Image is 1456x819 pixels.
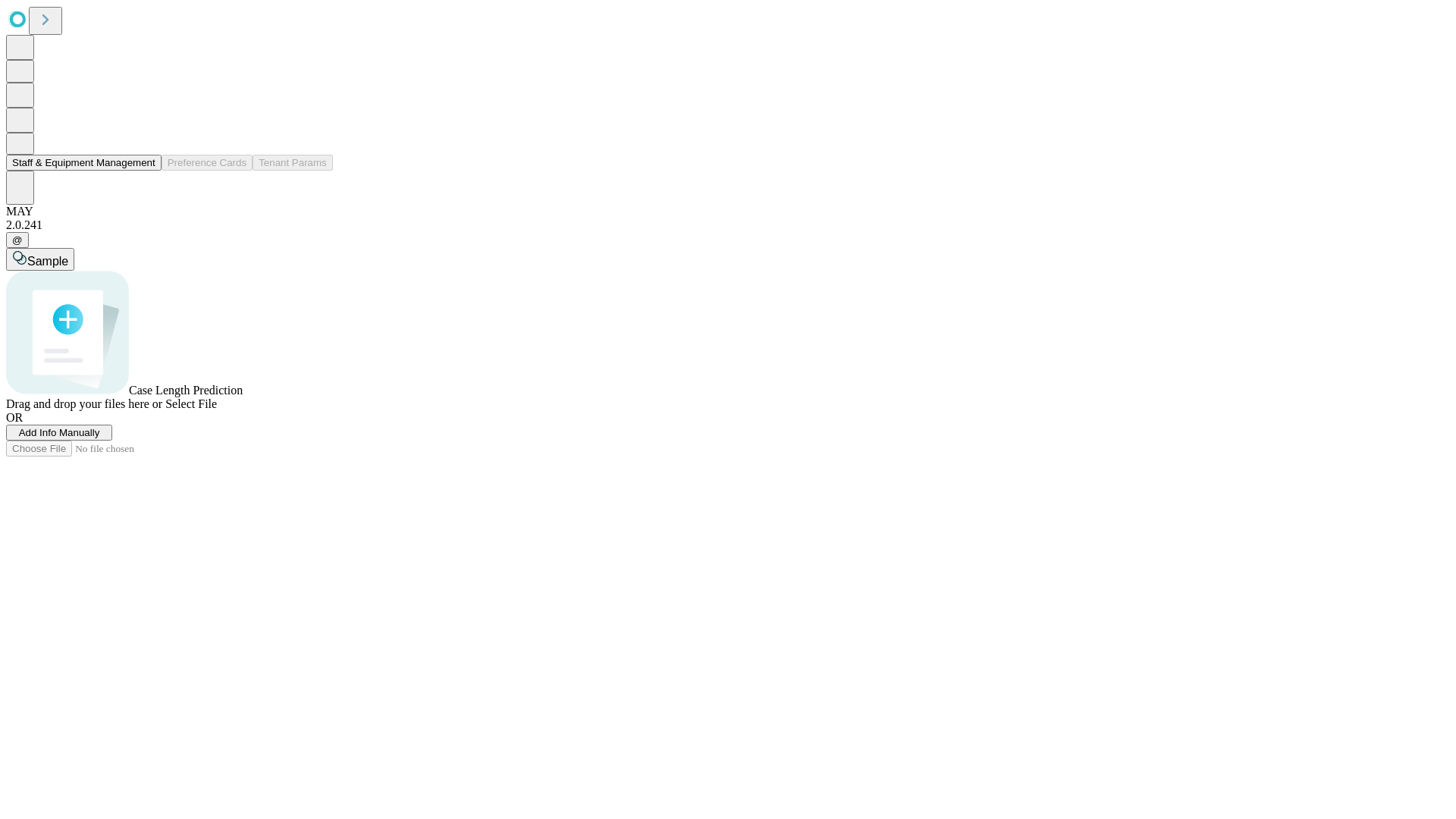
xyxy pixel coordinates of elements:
span: Add Info Manually [19,427,100,438]
span: Case Length Prediction [129,384,243,397]
span: Drag and drop your files here or [6,397,162,410]
button: Tenant Params [253,155,333,171]
button: Sample [6,248,74,271]
button: Staff & Equipment Management [6,155,162,171]
span: OR [6,411,23,424]
span: Select File [165,397,217,410]
button: Add Info Manually [6,425,112,441]
div: 2.0.241 [6,218,1450,232]
div: MAY [6,205,1450,218]
span: Sample [27,255,68,268]
span: @ [12,234,23,246]
button: Preference Cards [162,155,253,171]
button: @ [6,232,29,248]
